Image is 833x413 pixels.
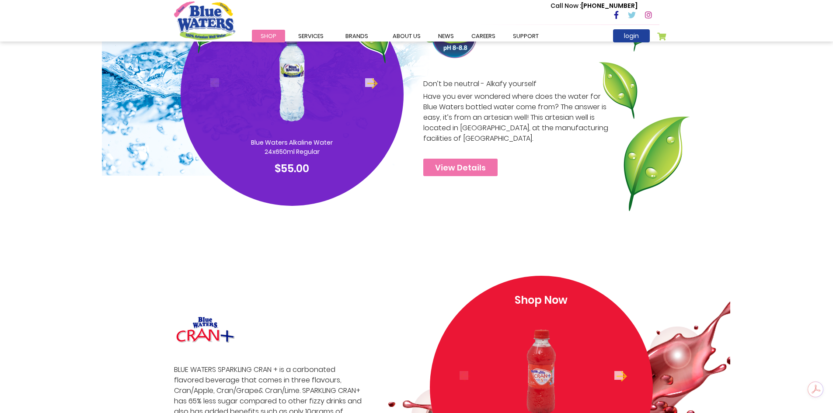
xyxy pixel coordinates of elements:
button: Previous [460,371,468,380]
a: careers [463,30,504,42]
p: Have you ever wondered where does the water for Blue Waters bottled water come from? The answer i... [423,79,613,144]
span: Brands [345,32,368,40]
img: brand logo [174,315,237,345]
span: Shop [261,32,276,40]
a: View Details [423,159,498,176]
p: Shop Now [446,292,636,308]
button: Next [365,78,374,87]
a: about us [384,30,429,42]
a: support [504,30,547,42]
a: store logo [174,1,235,40]
img: Blue_Waters_Alkaline_Water_24x650ml_Regular_1_6.png [250,20,335,138]
span: Services [298,32,324,40]
span: Don’t be neutral - Alkafy yourself [423,79,613,89]
img: leaves_group.png [597,13,692,211]
button: Next [614,371,623,380]
button: Previous [210,78,219,87]
a: login [613,29,650,42]
p: Blue Waters Alkaline Water 24x650ml Regular [237,138,347,156]
a: Blue Waters Alkaline Water 24x650ml Regular $55.00 [197,20,387,177]
a: News [429,30,463,42]
span: Call Now : [551,1,581,10]
p: [PHONE_NUMBER] [551,1,638,10]
span: $55.00 [275,161,309,176]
